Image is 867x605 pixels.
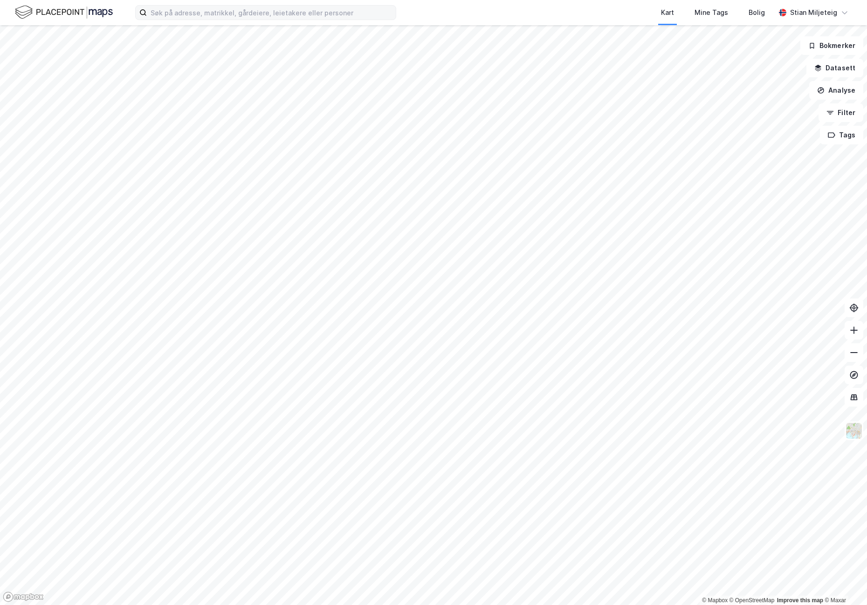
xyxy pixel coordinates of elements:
[661,7,674,18] div: Kart
[806,59,863,77] button: Datasett
[819,103,863,122] button: Filter
[820,560,867,605] iframe: Chat Widget
[147,6,396,20] input: Søk på adresse, matrikkel, gårdeiere, leietakere eller personer
[845,422,863,440] img: Z
[695,7,728,18] div: Mine Tags
[749,7,765,18] div: Bolig
[702,597,728,604] a: Mapbox
[820,126,863,144] button: Tags
[820,560,867,605] div: Kontrollprogram for chat
[790,7,837,18] div: Stian Miljeteig
[3,591,44,602] a: Mapbox homepage
[809,81,863,100] button: Analyse
[800,36,863,55] button: Bokmerker
[15,4,113,20] img: logo.f888ab2527a4732fd821a326f86c7f29.svg
[729,597,775,604] a: OpenStreetMap
[777,597,823,604] a: Improve this map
